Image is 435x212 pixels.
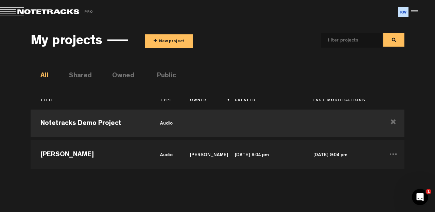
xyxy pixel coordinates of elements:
[31,108,150,138] td: Notetracks Demo Project
[180,138,225,169] td: [PERSON_NAME]
[180,95,225,107] th: Owner
[90,166,114,171] span: Messages
[14,93,114,100] div: We typically reply in a few minutes
[321,33,371,48] input: filter projects
[40,71,55,81] li: All
[31,34,102,49] h3: My projects
[303,138,382,169] td: [DATE] 9:04 pm
[7,80,129,106] div: Send us a messageWe typically reply in a few minutes
[303,95,382,107] th: Last Modifications
[398,7,408,17] img: e406dd14064214e0b65f2acfc2a8a8e7
[69,71,83,81] li: Shared
[225,95,303,107] th: Created
[26,166,41,171] span: Home
[31,138,150,169] td: [PERSON_NAME]
[150,108,180,138] td: audio
[225,138,303,169] td: [DATE] 9:04 pm
[150,95,180,107] th: Type
[153,37,157,45] span: +
[426,189,431,194] span: 1
[112,71,126,81] li: Owned
[382,138,404,169] td: ...
[150,138,180,169] td: audio
[145,34,193,48] button: +New project
[157,71,171,81] li: Public
[31,95,150,107] th: Title
[14,60,122,71] p: How can we help?
[117,11,129,23] div: Close
[412,189,428,205] iframe: Intercom live chat
[68,149,136,177] button: Messages
[14,86,114,93] div: Send us a message
[14,48,122,60] p: Hi [PERSON_NAME]
[14,11,27,25] img: Profile image for Kam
